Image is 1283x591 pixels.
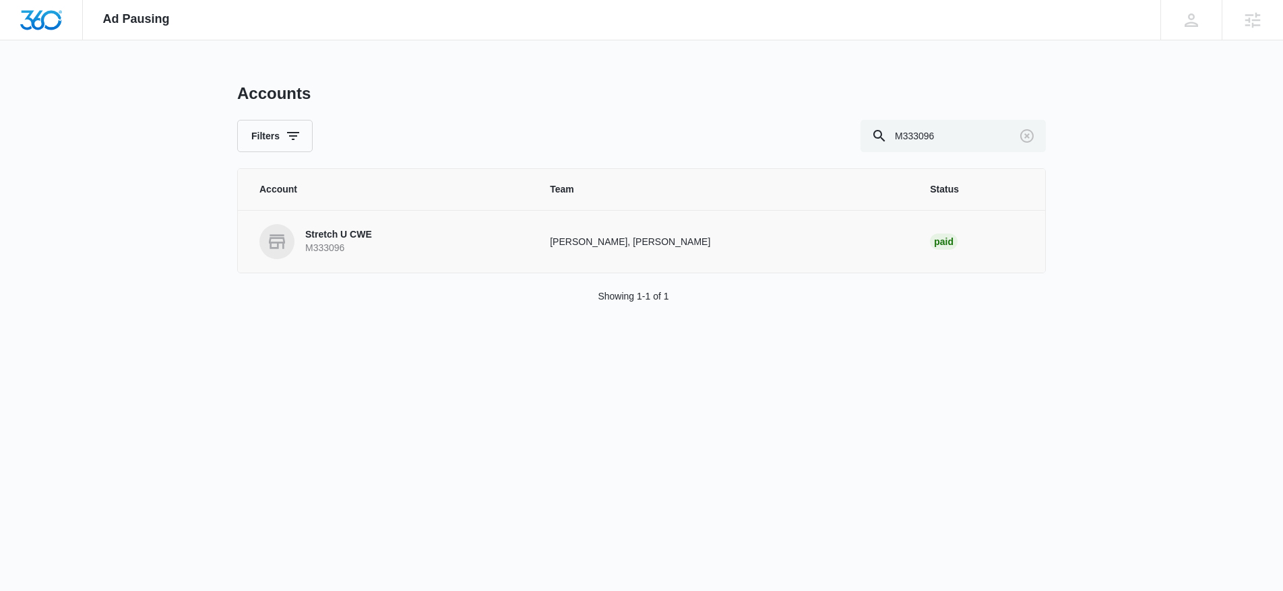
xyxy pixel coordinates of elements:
p: Showing 1-1 of 1 [598,289,668,304]
input: Search By Account Number [860,120,1046,152]
a: Stretch U CWEM333096 [259,224,518,259]
span: Account [259,182,518,197]
span: Ad Pausing [103,12,170,26]
button: Clear [1016,125,1038,147]
p: Stretch U CWE [305,228,372,242]
span: Status [930,182,1024,197]
button: Filters [237,120,313,152]
p: M333096 [305,242,372,255]
span: Team [550,182,898,197]
h1: Accounts [237,83,311,104]
p: [PERSON_NAME], [PERSON_NAME] [550,235,898,249]
div: Paid [930,234,958,250]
